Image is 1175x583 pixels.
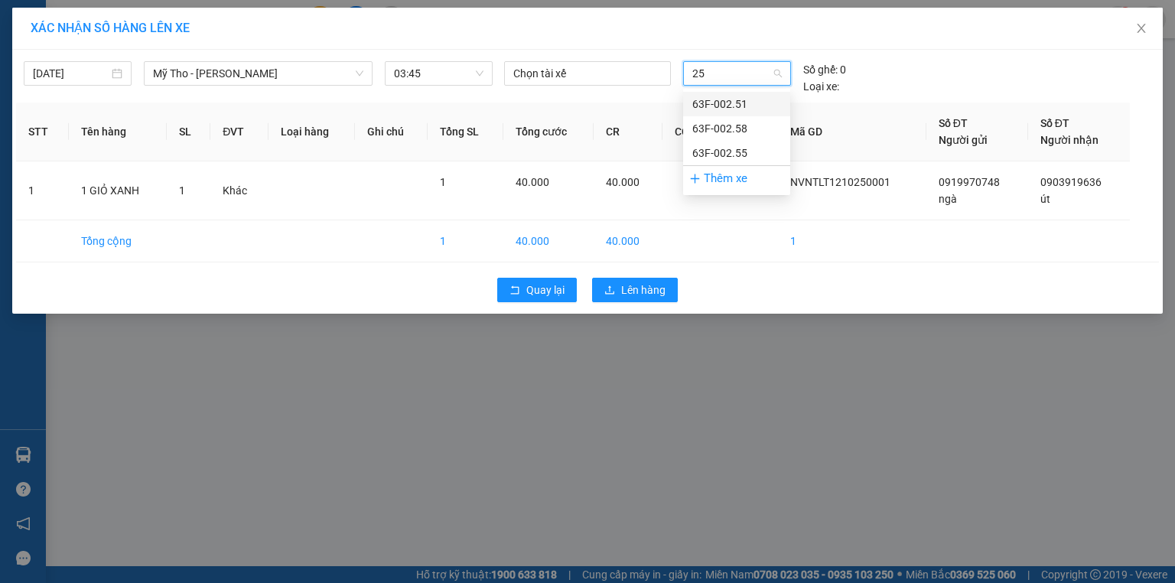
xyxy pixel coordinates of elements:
[210,161,269,220] td: Khác
[692,145,781,161] div: 63F-002.55
[621,282,666,298] span: Lên hàng
[394,62,483,85] span: 03:45
[269,103,355,161] th: Loại hàng
[64,73,285,99] text: NVNTLT1210250001
[692,120,781,137] div: 63F-002.58
[355,103,428,161] th: Ghi chú
[803,61,838,78] span: Số ghế:
[69,220,167,262] td: Tổng cộng
[1040,193,1050,205] span: út
[803,78,839,95] span: Loại xe:
[497,278,577,302] button: rollbackQuay lại
[16,103,69,161] th: STT
[683,116,790,141] div: 63F-002.58
[167,103,210,161] th: SL
[33,65,109,82] input: 12/10/2025
[803,61,846,78] div: 0
[503,220,594,262] td: 40.000
[662,103,708,161] th: CC
[516,176,549,188] span: 40.000
[526,282,565,298] span: Quay lại
[440,176,446,188] span: 1
[509,285,520,297] span: rollback
[503,103,594,161] th: Tổng cước
[778,103,926,161] th: Mã GD
[16,161,69,220] td: 1
[153,62,363,85] span: Mỹ Tho - Hồ Chí Minh
[1135,22,1147,34] span: close
[69,103,167,161] th: Tên hàng
[594,220,662,262] td: 40.000
[592,278,678,302] button: uploadLên hàng
[31,21,190,35] span: XÁC NHẬN SỐ HÀNG LÊN XE
[179,184,185,197] span: 1
[428,220,503,262] td: 1
[210,103,269,161] th: ĐVT
[428,103,503,161] th: Tổng SL
[683,165,790,192] div: Thêm xe
[939,176,1000,188] span: 0919970748
[790,176,890,188] span: NVNTLT1210250001
[778,220,926,262] td: 1
[683,92,790,116] div: 63F-002.51
[606,176,640,188] span: 40.000
[692,96,781,112] div: 63F-002.51
[604,285,615,297] span: upload
[8,109,340,150] div: [PERSON_NAME]
[689,173,701,184] span: plus
[683,141,790,165] div: 63F-002.55
[1040,117,1069,129] span: Số ĐT
[939,134,988,146] span: Người gửi
[939,117,968,129] span: Số ĐT
[1040,176,1102,188] span: 0903919636
[1120,8,1163,50] button: Close
[594,103,662,161] th: CR
[939,193,957,205] span: ngà
[355,69,364,78] span: down
[69,161,167,220] td: 1 GIỎ XANH
[1040,134,1099,146] span: Người nhận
